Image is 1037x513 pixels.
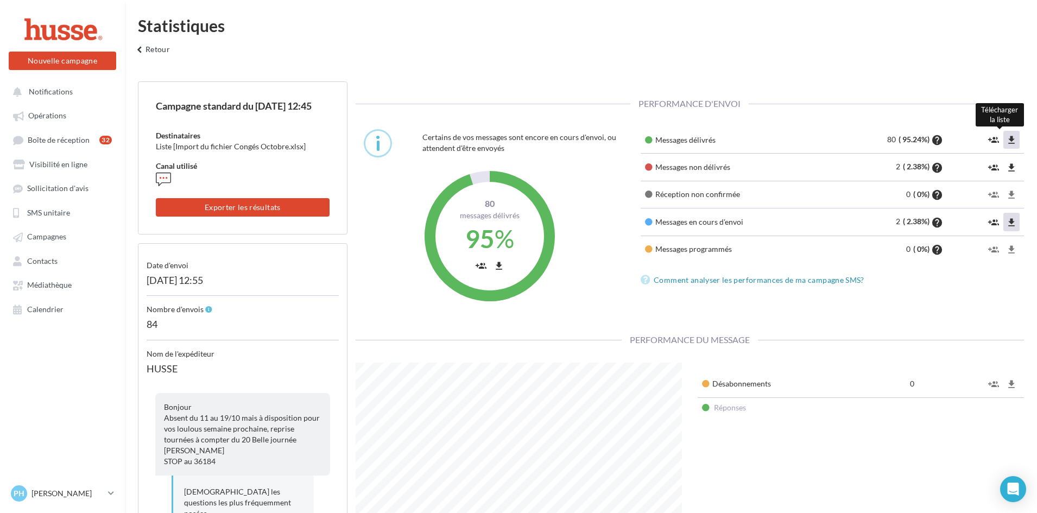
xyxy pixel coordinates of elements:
button: file_download [1003,186,1020,204]
span: ( 0%) [913,244,929,254]
span: 0 [910,379,917,388]
a: PH [PERSON_NAME] [9,483,116,504]
td: Messages non délivrés [641,154,832,181]
span: STOP au 36184 [164,457,216,466]
span: ( 2.38%) [903,162,929,171]
span: 2 [896,217,903,226]
td: Messages en cours d'envoi [641,208,832,236]
i: file_download [1006,244,1017,255]
span: ( 2.38%) [903,217,929,226]
button: file_download [1003,213,1020,231]
i: help [931,189,943,200]
button: Notifications [7,81,114,101]
span: Réponses [714,403,746,412]
div: Statistiques [138,17,1024,34]
span: Canal utilisé [156,161,197,170]
span: 80 [887,135,899,144]
div: Télécharger la liste [976,103,1024,126]
i: group_add [988,162,999,173]
span: 0 [906,244,913,254]
i: group_add [476,261,486,271]
span: Visibilité en ligne [29,160,87,169]
button: file_download [1003,240,1020,258]
i: file_download [1006,379,1017,390]
td: Désabonnements [698,371,883,398]
button: file_download [491,256,507,274]
span: Nombre d'envois [147,305,204,314]
div: Date d'envoi [147,252,339,271]
div: 84 [147,315,339,340]
span: Opérations [28,111,66,121]
div: Open Intercom Messenger [1000,476,1026,502]
span: 80 [444,198,536,210]
span: Bonjour Absent du 11 au 19/10 mais à disposition pour vos loulous semaine prochaine, reprise tour... [164,402,320,455]
button: file_download [1003,375,1020,393]
a: Contacts [7,251,118,270]
span: Notifications [29,87,73,96]
a: Opérations [7,105,118,125]
a: Calendrier [7,299,118,319]
td: Messages programmés [641,236,832,263]
button: group_add [985,213,1002,231]
button: group_add [985,158,1002,176]
i: help [931,162,943,173]
i: file_download [1006,189,1017,200]
span: PH [14,488,24,499]
i: help [931,217,943,228]
div: [DATE] 12:55 [147,271,339,296]
a: Campagnes [7,226,118,246]
i: file_download [1006,217,1017,228]
div: HUSSE [147,359,339,384]
i: file_download [494,261,504,271]
div: % [444,221,536,257]
div: Campagne standard du [DATE] 12:45 [156,99,330,113]
i: group_add [988,217,999,228]
a: Boîte de réception32 [7,130,118,150]
a: Médiathèque [7,275,118,294]
span: Calendrier [27,305,64,314]
button: group_add [473,256,489,274]
i: help [931,244,943,255]
div: Certains de vos messages sont encore en cours d'envoi, ou attendent d'être envoyés [422,129,624,156]
button: group_add [985,186,1002,204]
span: Messages délivrés [460,211,520,220]
span: Médiathèque [27,281,72,290]
button: file_download [1003,131,1020,149]
i: file_download [1006,135,1017,145]
button: Retour [129,42,174,64]
button: Nouvelle campagne [9,52,116,70]
td: Réception non confirmée [641,181,832,208]
i: file_download [1006,162,1017,173]
div: Liste [Import du fichier Congés Octobre.xlsx] [156,141,330,152]
td: Messages délivrés [641,126,832,154]
i: keyboard_arrow_left [134,45,146,55]
span: Boîte de réception [28,135,90,144]
span: Performance d'envoi [630,98,749,109]
span: 0 [906,189,913,199]
span: Sollicitation d'avis [27,184,88,193]
span: Destinataires [156,131,200,140]
i: help [931,135,943,145]
span: 95 [465,224,495,254]
span: SMS unitaire [27,208,70,217]
span: ( 0%) [913,189,929,199]
span: 2 [896,162,903,171]
i: group_add [988,189,999,200]
button: group_add [985,375,1002,393]
span: Performance du message [622,334,758,345]
i: group_add [988,135,999,145]
span: ( 95.24%) [899,135,929,144]
button: group_add [985,240,1002,258]
i: group_add [988,244,999,255]
button: file_download [1003,158,1020,176]
a: SMS unitaire [7,202,118,222]
button: group_add [985,131,1002,149]
a: Visibilité en ligne [7,154,118,174]
div: Nom de l'expéditeur [147,340,339,359]
button: Exporter les résultats [156,198,330,217]
span: Campagnes [27,232,66,242]
span: Contacts [27,256,58,265]
i: group_add [988,379,999,390]
a: Sollicitation d'avis [7,178,118,198]
div: 32 [99,136,112,144]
